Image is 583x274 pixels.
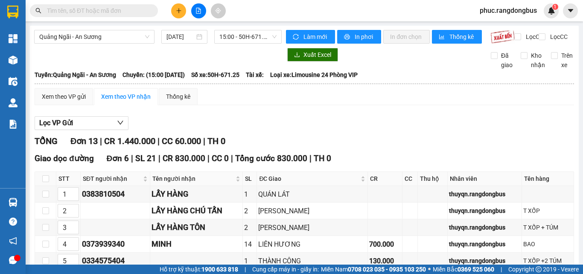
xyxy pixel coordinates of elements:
th: SL [243,172,257,186]
span: Đơn 6 [107,153,129,163]
th: Thu hộ [418,172,448,186]
div: BAO [523,239,572,249]
span: caret-down [567,7,574,15]
div: 2 [244,222,256,233]
th: Tên hàng [522,172,574,186]
span: notification [9,237,17,245]
div: QUÁN LÁT [258,189,366,200]
span: TỔNG [35,136,58,146]
span: Đơn 13 [70,136,98,146]
div: LẤY HÀNG TÔN [152,221,241,233]
td: LẤY HÀNG [150,186,243,203]
img: warehouse-icon [9,56,17,65]
div: T XỐP [523,206,572,215]
div: 14 [244,239,256,250]
div: THÀNH CÔNG [258,256,366,266]
span: Chuyến: (15:00 [DATE]) [122,70,185,80]
span: | [157,136,160,146]
span: download [294,52,300,59]
button: Lọc VP Gửi [35,116,128,130]
div: MINH [152,238,241,250]
span: TH 0 [314,153,331,163]
button: In đơn chọn [383,30,430,44]
span: CR 1.440.000 [104,136,155,146]
span: plus [176,8,182,14]
span: Kho nhận [528,51,548,70]
span: sync [293,34,300,41]
strong: 1900 633 818 [201,266,238,273]
img: 9k= [490,30,515,44]
div: 0383810504 [82,188,149,200]
span: ĐC Giao [259,174,359,183]
span: SĐT người nhận [83,174,141,183]
th: CC [402,172,418,186]
div: thuyqn.rangdongbus [449,256,520,265]
span: 15:00 - 50H-671.25 [219,30,277,43]
div: thuyqn.rangdongbus [449,223,520,232]
div: Xem theo VP nhận [101,92,151,101]
td: LẤY HÀNG TÔN [150,219,243,236]
img: solution-icon [9,120,17,129]
div: 0334575404 [82,255,149,267]
span: CC 0 [212,153,229,163]
td: 0373939340 [81,236,150,253]
button: plus [171,3,186,18]
span: | [203,136,205,146]
strong: 0369 525 060 [458,266,494,273]
div: T XỐP + TÚM [523,223,572,232]
div: thuyqn.rangdongbus [449,206,520,215]
img: logo-vxr [7,6,18,18]
span: Cung cấp máy in - giấy in: [252,265,319,274]
span: Lọc CC [547,32,569,41]
button: file-add [191,3,206,18]
button: bar-chartThống kê [432,30,482,44]
img: warehouse-icon [9,98,17,107]
th: CR [368,172,402,186]
span: phuc.rangdongbus [473,5,544,16]
div: Thống kê [166,92,190,101]
button: printerIn phơi [337,30,381,44]
th: STT [56,172,81,186]
b: Tuyến: Quảng Ngãi - An Sương [35,71,116,78]
div: 1 [244,189,256,200]
div: thuyqn.rangdongbus [449,189,520,199]
td: MINH [150,236,243,253]
span: Giao dọc đường [35,153,94,163]
div: Xem theo VP gửi [42,92,86,101]
input: 14/10/2025 [166,32,195,41]
button: caret-down [563,3,578,18]
div: LẤY HÀNG [152,188,241,200]
input: Tìm tên, số ĐT hoặc mã đơn [47,6,148,15]
span: 1 [554,4,557,10]
div: 2 [244,206,256,216]
span: Miền Nam [321,265,426,274]
span: file-add [195,8,201,14]
span: CC 60.000 [162,136,201,146]
div: 0373939340 [82,238,149,250]
span: Số xe: 50H-671.25 [191,70,239,80]
span: down [117,119,124,126]
span: | [100,136,102,146]
span: | [245,265,246,274]
span: aim [215,8,221,14]
span: Tài xế: [246,70,264,80]
div: thuyqn.rangdongbus [449,239,520,249]
td: 0383810504 [81,186,150,203]
span: Lọc VP Gửi [39,118,73,128]
span: | [231,153,233,163]
span: bar-chart [439,34,446,41]
strong: 0708 023 035 - 0935 103 250 [348,266,426,273]
span: | [158,153,160,163]
span: In phơi [355,32,374,41]
div: LẤY HÀNG CHÚ TẤN [152,205,241,217]
span: | [501,265,502,274]
button: downloadXuất Excel [287,48,338,62]
img: warehouse-icon [9,198,17,207]
span: Miền Bắc [433,265,494,274]
div: 1 [244,256,256,266]
span: SL 21 [135,153,156,163]
span: printer [344,34,351,41]
span: message [9,256,17,264]
span: ⚪️ [428,268,431,271]
span: Làm mới [303,32,328,41]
